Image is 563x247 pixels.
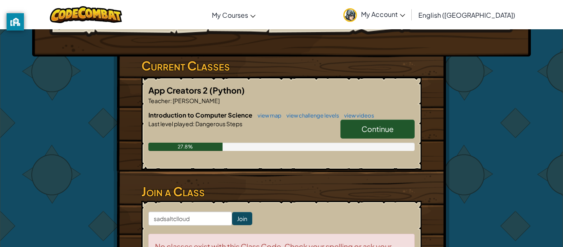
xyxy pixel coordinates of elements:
a: My Courses [208,4,260,26]
h3: Join a Class [141,182,422,201]
input: Join [232,212,252,225]
a: English ([GEOGRAPHIC_DATA]) [414,4,519,26]
span: Dangerous Steps [195,120,242,127]
a: view challenge levels [282,112,339,119]
img: CodeCombat logo [50,6,122,23]
span: Last level played [148,120,193,127]
span: Teacher [148,97,170,104]
div: 27.8% [148,143,223,151]
span: : [193,120,195,127]
span: (Python) [209,85,245,95]
a: view map [253,112,281,119]
span: [PERSON_NAME] [172,97,220,104]
span: : [170,97,172,104]
a: view videos [340,112,374,119]
span: English ([GEOGRAPHIC_DATA]) [418,11,515,19]
span: Continue [361,124,394,134]
input: <Enter Class Code> [148,212,232,226]
a: My Account [339,2,409,28]
h3: Current Classes [141,56,422,75]
button: privacy banner [7,13,24,31]
span: Introduction to Computer Science [148,111,253,119]
span: My Courses [212,11,248,19]
span: App Creators 2 [148,85,209,95]
img: avatar [343,8,357,22]
span: My Account [361,10,405,19]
